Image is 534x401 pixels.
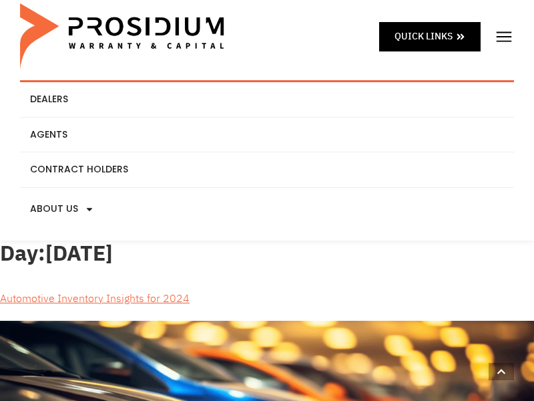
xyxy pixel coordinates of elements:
a: About Us [20,188,514,231]
a: Contract Holders [20,152,514,187]
span: Quick Links [394,28,453,45]
a: Agents [20,118,514,152]
a: Quick Links [379,22,481,51]
a: Dealers [20,82,514,117]
span: [DATE] [45,237,113,269]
